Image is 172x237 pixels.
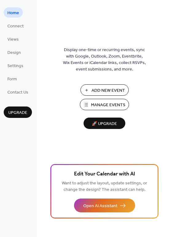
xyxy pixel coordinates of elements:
[8,110,27,116] span: Upgrade
[4,34,22,44] a: Views
[63,47,146,73] span: Display one-time or recurring events, sync with Google, Outlook, Zoom, Eventbrite, Wix Events or ...
[92,87,125,94] span: Add New Event
[4,60,27,70] a: Settings
[91,102,125,108] span: Manage Events
[7,76,17,82] span: Form
[74,170,135,179] span: Edit Your Calendar with AI
[87,120,122,128] span: 🚀 Upgrade
[80,84,129,96] button: Add New Event
[7,63,23,69] span: Settings
[4,7,23,18] a: Home
[7,89,28,96] span: Contact Us
[74,199,135,212] button: Open AI Assistant
[80,99,129,110] button: Manage Events
[62,179,147,194] span: Want to adjust the layout, update settings, or change the design? The assistant can help.
[7,50,21,56] span: Design
[4,47,25,57] a: Design
[4,106,32,118] button: Upgrade
[4,21,27,31] a: Connect
[84,118,125,129] button: 🚀 Upgrade
[83,203,117,209] span: Open AI Assistant
[7,10,19,16] span: Home
[7,23,24,30] span: Connect
[7,36,19,43] span: Views
[4,87,32,97] a: Contact Us
[4,74,21,84] a: Form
